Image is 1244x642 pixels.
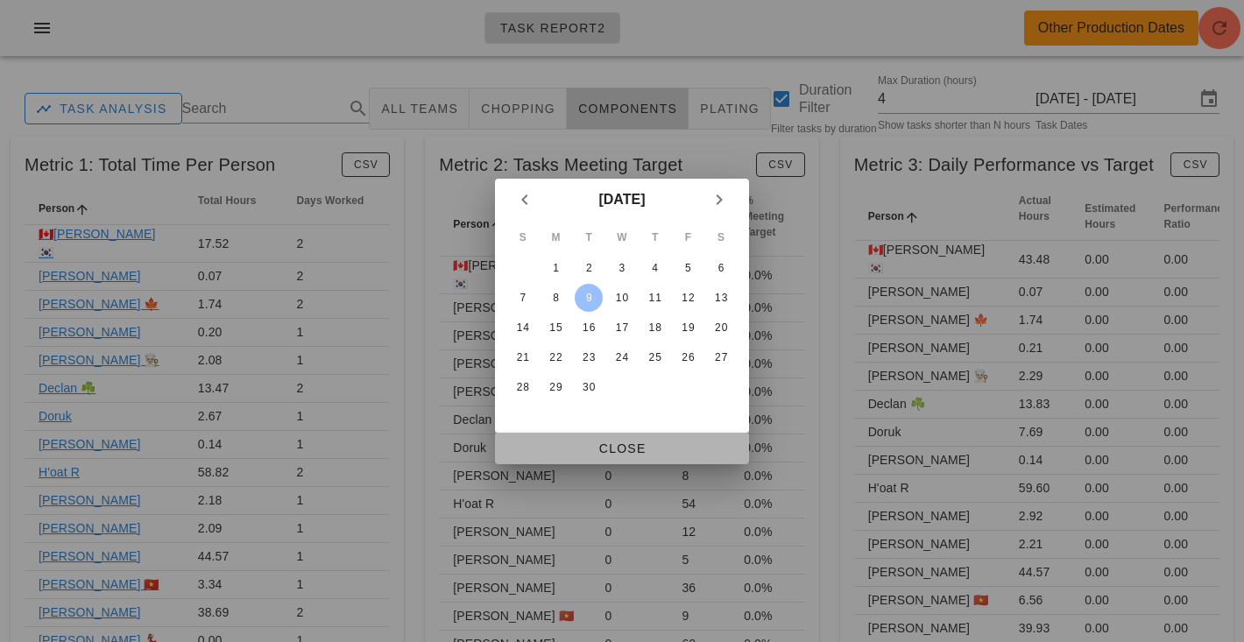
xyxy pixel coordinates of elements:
div: 22 [542,351,570,363]
th: S [507,222,539,252]
div: 25 [641,351,669,363]
button: 11 [641,284,669,312]
button: Close [495,433,749,464]
div: 9 [575,292,603,304]
th: S [705,222,737,252]
div: 21 [509,351,537,363]
div: 20 [707,321,735,334]
button: 22 [542,343,570,371]
div: 29 [542,381,570,393]
div: 2 [575,262,603,274]
button: 13 [707,284,735,312]
div: 14 [509,321,537,334]
button: 21 [509,343,537,371]
button: 27 [707,343,735,371]
button: 3 [608,254,636,282]
div: 11 [641,292,669,304]
div: 13 [707,292,735,304]
button: 24 [608,343,636,371]
button: 7 [509,284,537,312]
div: 28 [509,381,537,393]
div: 24 [608,351,636,363]
button: 10 [608,284,636,312]
button: 18 [641,314,669,342]
div: 6 [707,262,735,274]
div: 5 [674,262,702,274]
button: 28 [509,373,537,401]
div: 26 [674,351,702,363]
div: 18 [641,321,669,334]
button: 5 [674,254,702,282]
button: 8 [542,284,570,312]
div: 4 [641,262,669,274]
div: 16 [575,321,603,334]
div: 15 [542,321,570,334]
div: 30 [575,381,603,393]
th: M [541,222,572,252]
button: Next month [703,184,735,215]
button: 1 [542,254,570,282]
button: 17 [608,314,636,342]
button: 4 [641,254,669,282]
button: 30 [575,373,603,401]
button: 29 [542,373,570,401]
div: 1 [542,262,570,274]
th: T [640,222,671,252]
th: W [606,222,638,252]
div: 17 [608,321,636,334]
div: 8 [542,292,570,304]
div: 10 [608,292,636,304]
div: 23 [575,351,603,363]
button: 20 [707,314,735,342]
button: Previous month [509,184,541,215]
button: 16 [575,314,603,342]
div: 27 [707,351,735,363]
button: 6 [707,254,735,282]
button: 12 [674,284,702,312]
div: 12 [674,292,702,304]
button: 23 [575,343,603,371]
span: Close [509,441,735,455]
button: 26 [674,343,702,371]
button: [DATE] [591,182,652,217]
button: 2 [575,254,603,282]
div: 7 [509,292,537,304]
div: 19 [674,321,702,334]
button: 25 [641,343,669,371]
button: 19 [674,314,702,342]
button: 14 [509,314,537,342]
div: 3 [608,262,636,274]
button: 15 [542,314,570,342]
th: T [573,222,604,252]
button: 9 [575,284,603,312]
th: F [673,222,704,252]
